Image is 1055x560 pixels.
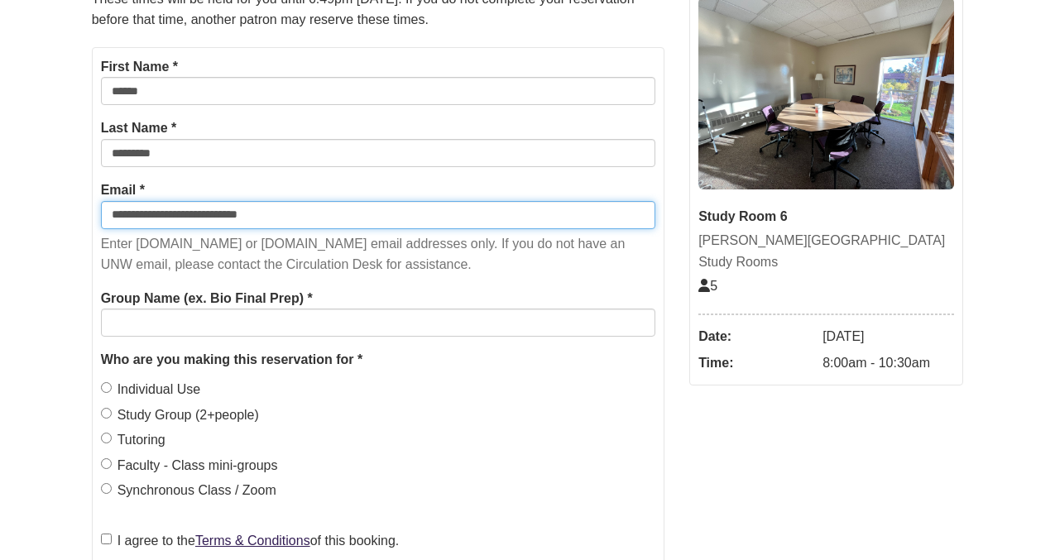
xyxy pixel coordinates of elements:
dd: [DATE] [822,323,954,350]
label: Email * [101,179,145,201]
label: I agree to the of this booking. [101,530,400,552]
input: Study Group (2+people) [101,408,112,419]
input: Tutoring [101,433,112,443]
p: Enter [DOMAIN_NAME] or [DOMAIN_NAME] email addresses only. If you do not have an UNW email, pleas... [101,233,656,275]
input: Synchronous Class / Zoom [101,483,112,494]
div: Study Room 6 [698,206,954,227]
label: First Name * [101,56,178,78]
label: Study Group (2+people) [101,404,259,426]
label: Faculty - Class mini-groups [101,455,278,476]
input: Faculty - Class mini-groups [101,458,112,469]
span: The capacity of this space [698,279,717,293]
input: Individual Use [101,382,112,393]
label: Individual Use [101,379,201,400]
label: Group Name (ex. Bio Final Prep) * [101,288,313,309]
label: Last Name * [101,117,177,139]
dt: Date: [698,323,814,350]
a: Terms & Conditions [195,534,310,548]
dt: Time: [698,350,814,376]
dd: 8:00am - 10:30am [822,350,954,376]
div: [PERSON_NAME][GEOGRAPHIC_DATA] Study Rooms [698,230,954,272]
label: Tutoring [101,429,165,451]
label: Synchronous Class / Zoom [101,480,276,501]
input: I agree to theTerms & Conditionsof this booking. [101,534,112,544]
legend: Who are you making this reservation for * [101,349,656,371]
